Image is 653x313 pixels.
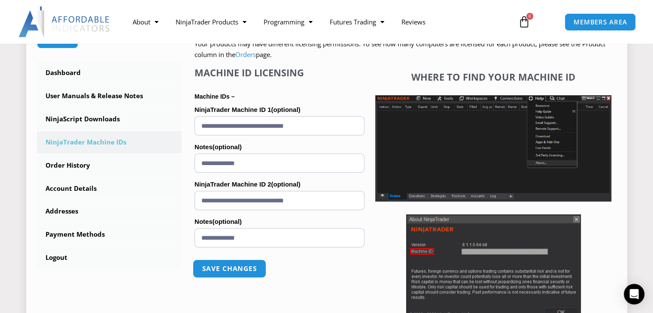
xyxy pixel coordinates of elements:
[574,19,627,25] span: MEMBERS AREA
[375,71,611,82] h4: Where to find your Machine ID
[624,284,644,304] div: Open Intercom Messenger
[194,103,364,116] label: NinjaTrader Machine ID 1
[37,62,182,84] a: Dashboard
[194,178,364,191] label: NinjaTrader Machine ID 2
[271,106,300,113] span: (optional)
[375,95,611,202] img: Screenshot 2025-01-17 1155544 | Affordable Indicators – NinjaTrader
[194,93,234,100] strong: Machine IDs –
[213,218,242,225] span: (optional)
[235,50,256,59] a: Orders
[194,141,364,153] label: Notes
[193,259,266,278] button: Save changes
[213,143,242,150] span: (optional)
[167,12,255,32] a: NinjaTrader Products
[37,223,182,246] a: Payment Methods
[37,200,182,223] a: Addresses
[321,12,393,32] a: Futures Trading
[124,12,510,32] nav: Menu
[124,12,167,32] a: About
[37,85,182,107] a: User Manuals & Release Notes
[18,6,111,37] img: LogoAI | Affordable Indicators – NinjaTrader
[393,12,434,32] a: Reviews
[505,9,543,34] a: 0
[255,12,321,32] a: Programming
[37,154,182,177] a: Order History
[565,13,636,31] a: MEMBERS AREA
[37,247,182,269] a: Logout
[37,131,182,153] a: NinjaTrader Machine IDs
[526,13,533,20] span: 0
[194,67,364,78] h4: Machine ID Licensing
[37,62,182,269] nav: Account pages
[37,108,182,130] a: NinjaScript Downloads
[37,178,182,200] a: Account Details
[271,181,300,188] span: (optional)
[194,215,364,228] label: Notes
